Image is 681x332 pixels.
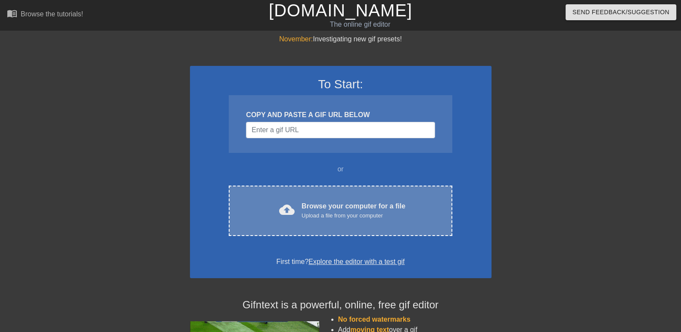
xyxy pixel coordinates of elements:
a: Browse the tutorials! [7,8,83,22]
div: Investigating new gif presets! [190,34,491,44]
input: Username [246,122,435,138]
span: No forced watermarks [338,316,410,323]
div: Browse your computer for a file [302,201,405,220]
div: COPY AND PASTE A GIF URL BELOW [246,110,435,120]
span: menu_book [7,8,17,19]
h3: To Start: [201,77,480,92]
button: Send Feedback/Suggestion [566,4,676,20]
span: cloud_upload [279,202,295,217]
div: First time? [201,257,480,267]
div: Browse the tutorials! [21,10,83,18]
span: Send Feedback/Suggestion [572,7,669,18]
a: Explore the editor with a test gif [308,258,404,265]
span: November: [279,35,313,43]
div: Upload a file from your computer [302,211,405,220]
a: [DOMAIN_NAME] [269,1,412,20]
div: or [212,164,469,174]
div: The online gif editor [231,19,489,30]
h4: Gifntext is a powerful, online, free gif editor [190,299,491,311]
